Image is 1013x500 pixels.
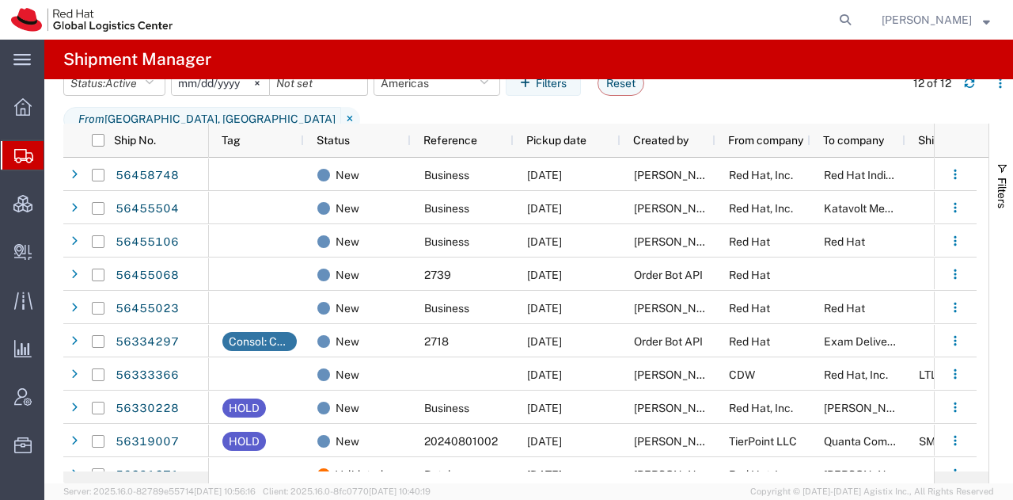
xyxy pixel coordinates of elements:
span: Kirk Newcross [634,435,724,448]
a: 56333366 [115,363,180,388]
span: 07/31/2025 [527,335,562,348]
span: Red Hat, Inc. [729,468,793,481]
span: New [336,258,359,292]
a: 56334297 [115,330,180,355]
a: 56455068 [115,263,180,288]
span: Red Hat India Private Limited [824,169,969,181]
input: Not set [172,71,269,95]
span: Tammy Debo [634,402,724,414]
span: TJ Mims [824,402,914,414]
img: logo [11,8,173,32]
span: Ship No. [114,134,156,147]
div: HOLD [229,432,260,451]
div: 12 of 12 [913,75,951,92]
span: Created by [633,134,689,147]
a: 56319007 [115,429,180,455]
span: 08/11/2025 [527,235,562,248]
a: 56455023 [115,296,180,322]
button: Filters [506,71,581,96]
span: Order Bot API [634,269,703,281]
span: New [336,391,359,425]
h4: Shipment Manager [63,40,211,79]
span: New [336,325,359,358]
span: 08/11/2025 [527,269,562,281]
span: 2739 [424,269,451,281]
a: 56455106 [115,230,180,255]
span: [DATE] 10:40:19 [369,487,431,496]
span: Red Hat [729,235,770,248]
span: LTL [919,368,937,381]
span: Batch [424,468,454,481]
span: To company [823,134,884,147]
span: New [336,425,359,458]
span: CDW [729,368,755,381]
span: Business [424,402,469,414]
span: TierPoint LLC [729,435,797,448]
span: From Latin America, North America [63,107,341,132]
span: Red Hat [824,302,865,315]
button: Reset [598,71,644,96]
button: [PERSON_NAME] [881,10,991,29]
span: Kirk Newcross [882,11,972,29]
span: SMAL [919,435,950,448]
span: Status [317,134,350,147]
span: Red Hat, Inc. [729,202,793,215]
span: Order Bot API [634,335,703,348]
span: Exam Delivery & Support [824,335,950,348]
i: From [78,111,104,128]
a: 56291271 [115,463,180,488]
span: 07/29/2025 [527,402,562,414]
span: Ramki Baratam [634,235,724,248]
span: 20240801002 [424,435,498,448]
span: Red Hat, Inc. [729,402,793,414]
span: Business [424,202,469,215]
span: Active [105,77,137,90]
span: Server: 2025.16.0-82789e55714 [63,487,256,496]
span: Reference [423,134,477,147]
span: [DATE] 10:56:16 [194,487,256,496]
span: New [336,292,359,325]
span: 07/29/2025 [527,368,562,381]
span: Quanta Computer Inc. [824,435,935,448]
span: Validated [336,458,383,491]
span: 07/28/2025 [527,435,562,448]
span: Robert Lomax [634,368,724,381]
button: Americas [374,71,500,96]
span: Red Hat [729,269,770,281]
span: New [336,158,359,192]
span: Katavolt Media, LLC [824,202,925,215]
span: New [336,225,359,258]
div: Consol: CZ/IN [229,332,290,351]
span: New [336,358,359,391]
span: Copyright © [DATE]-[DATE] Agistix Inc., All Rights Reserved [750,485,994,498]
span: Red Hat, Inc. [729,169,793,181]
span: 2718 [424,335,449,348]
input: Not set [270,71,367,95]
span: Ramki Baratam [634,302,724,315]
span: Client: 2025.16.0-8fc0770 [263,487,431,496]
span: New [336,192,359,225]
span: Red Hat [729,335,770,348]
span: Heather Whitley [634,202,724,215]
span: Jennifer Bullock [634,169,724,181]
span: From company [728,134,803,147]
span: Business [424,235,469,248]
span: 07/31/2025 [527,468,562,481]
a: 56330228 [115,396,180,422]
a: 56458748 [115,163,180,189]
a: 56455504 [115,197,180,222]
span: Red Hat [729,302,770,315]
div: HOLD [229,399,260,418]
span: Business [424,169,469,181]
button: Status:Active [63,71,165,96]
span: 08/12/2025 [527,202,562,215]
span: 08/11/2025 [527,169,562,181]
span: Filters [996,177,1008,208]
span: Business [424,302,469,315]
span: Tag [222,134,241,147]
span: Kirk Newcross [634,468,724,481]
span: Pickup date [526,134,586,147]
span: Red Hat [824,235,865,248]
span: 08/11/2025 [527,302,562,315]
span: Ship mode [918,134,971,147]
